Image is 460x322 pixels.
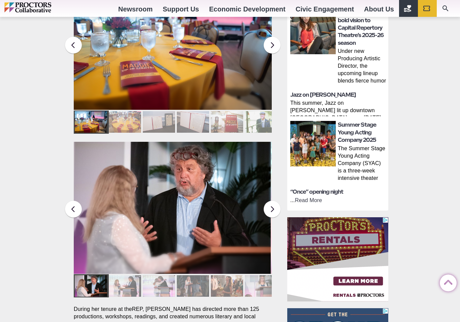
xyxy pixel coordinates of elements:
p: The Summer Stage Young Acting Company (SYAC) is a three‑week intensive theater program held at [G... [338,145,386,183]
button: Previous slide [65,37,82,54]
img: thumbnail: A new era brings bold vision to Capital Repertory Theatre’s 2025-26 season [290,9,336,54]
a: “Once” opening night [290,189,343,195]
button: Previous slide [65,201,82,218]
a: Summer Stage Young Acting Company 2025 [338,122,376,143]
a: Jazz on [PERSON_NAME] [290,92,356,98]
p: ... [290,197,386,204]
img: thumbnail: Summer Stage Young Acting Company 2025 [290,121,336,166]
a: A new era brings bold vision to Capital Repertory Theatre’s 2025-26 season [338,9,384,46]
button: Next slide [264,37,281,54]
button: Next slide [264,201,281,218]
a: Read More [295,197,322,203]
p: This summer, Jazz on [PERSON_NAME] lit up downtown [GEOGRAPHIC_DATA] every [DATE] with live, lunc... [290,99,386,116]
iframe: Advertisement [287,217,388,301]
p: Under new Producing Artistic Director, the upcoming lineup blends fierce humor and dazzling theat... [338,47,386,86]
img: Proctors logo [4,2,80,12]
a: Back to Top [440,275,453,288]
